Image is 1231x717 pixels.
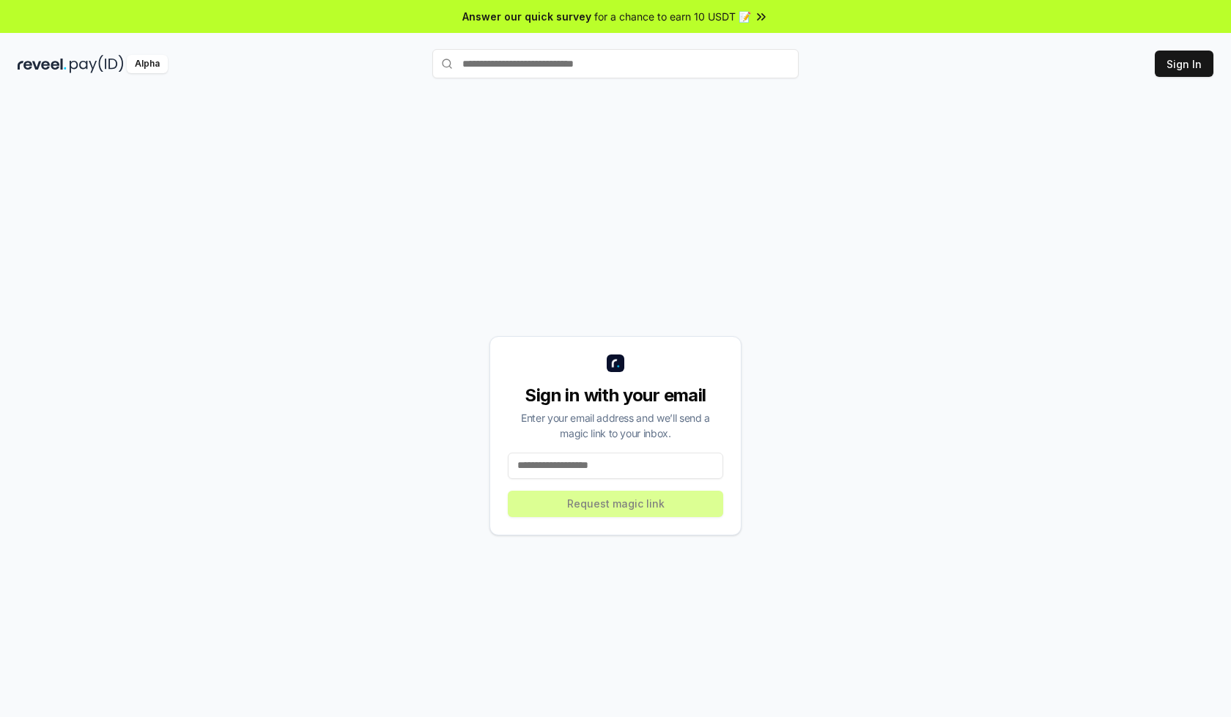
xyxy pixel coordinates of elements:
[1155,51,1213,77] button: Sign In
[127,55,168,73] div: Alpha
[462,9,591,24] span: Answer our quick survey
[607,354,624,372] img: logo_small
[508,384,723,407] div: Sign in with your email
[70,55,124,73] img: pay_id
[18,55,67,73] img: reveel_dark
[594,9,751,24] span: for a chance to earn 10 USDT 📝
[508,410,723,441] div: Enter your email address and we’ll send a magic link to your inbox.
